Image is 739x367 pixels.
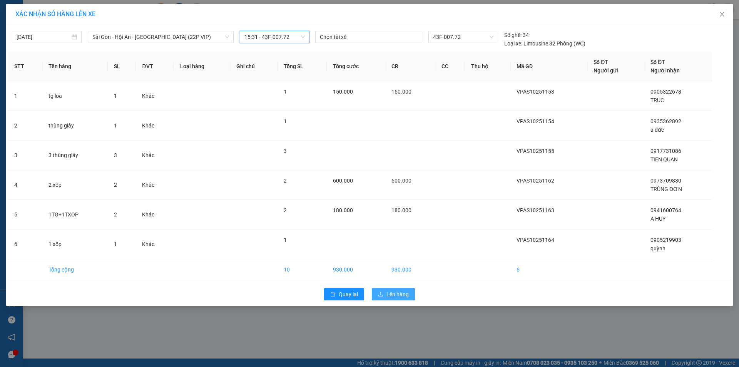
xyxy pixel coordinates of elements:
button: Close [711,4,733,25]
th: ĐVT [136,52,174,81]
span: 600.000 [333,178,353,184]
th: Tên hàng [42,52,107,81]
span: 2 [114,211,117,218]
span: Loại xe: [504,39,522,48]
td: thùng giấy [42,111,107,141]
span: Sài Gòn - Hội An - Đà Nẵng (22P VIP) [92,31,229,43]
span: A HUY [650,216,665,222]
span: Lên hàng [386,290,409,298]
td: 930.000 [385,259,435,280]
span: environment [4,43,9,48]
span: Số ghế: [504,31,522,39]
span: 1 [114,241,117,247]
span: Quay lại [339,290,358,298]
span: VPAS10251153 [517,89,554,95]
th: Tổng SL [278,52,327,81]
span: VPAS10251164 [517,237,554,243]
span: 3 [284,148,287,154]
th: CR [385,52,435,81]
div: 34 [504,31,529,39]
span: Số ĐT [650,59,665,65]
span: 2 [114,182,117,188]
td: 6 [8,230,42,259]
span: 0905322678 [650,89,681,95]
td: Khác [136,230,174,259]
span: 1 [284,89,287,95]
th: Thu hộ [465,52,511,81]
span: 180.000 [333,207,353,213]
th: Loại hàng [174,52,230,81]
td: 1TG+1TXOP [42,200,107,230]
span: 0941600764 [650,207,681,213]
span: 600.000 [391,178,411,184]
span: VPAS10251162 [517,178,554,184]
span: 1 [284,237,287,243]
span: Số ĐT [594,59,608,65]
button: rollbackQuay lại [324,288,364,300]
th: SL [108,52,136,81]
span: TRUC [650,97,664,103]
span: 150.000 [333,89,353,95]
td: 10 [278,259,327,280]
span: 150.000 [391,89,411,95]
li: [PERSON_NAME] [4,4,112,18]
span: 2 [284,207,287,213]
td: 1 [8,81,42,111]
span: TIEN QUAN [650,156,678,163]
td: Khác [136,170,174,200]
th: Tổng cước [327,52,385,81]
input: 15/10/2025 [17,33,70,41]
td: 5 [8,200,42,230]
span: 0917731086 [650,148,681,154]
span: 1 [284,118,287,124]
td: Khác [136,111,174,141]
span: 43F-007.72 [433,31,493,43]
li: VP VP An Sương [4,33,53,41]
span: a đức [650,127,664,133]
td: Khác [136,141,174,170]
span: environment [53,43,59,48]
td: 3 [8,141,42,170]
span: VPAS10251163 [517,207,554,213]
span: down [225,35,229,39]
td: Tổng cộng [42,259,107,280]
span: XÁC NHẬN SỐ HÀNG LÊN XE [15,10,95,18]
span: 0905219903 [650,237,681,243]
th: CC [435,52,465,81]
th: Mã GD [510,52,587,81]
th: STT [8,52,42,81]
span: close [719,11,725,17]
span: 0973709830 [650,178,681,184]
span: 1 [114,122,117,129]
span: VPAS10251155 [517,148,554,154]
span: 180.000 [391,207,411,213]
th: Ghi chú [230,52,278,81]
span: quỳnh [650,245,665,251]
span: Người gửi [594,67,618,74]
span: 0935362892 [650,118,681,124]
td: 2 xốp [42,170,107,200]
span: VPAS10251154 [517,118,554,124]
span: 3 [114,152,117,158]
td: 4 [8,170,42,200]
td: 2 [8,111,42,141]
span: upload [378,292,383,298]
li: VP VP Hội An [53,33,102,41]
td: 930.000 [327,259,385,280]
span: TRÙNG ĐƠN [650,186,682,192]
span: 1 [114,93,117,99]
td: tg loa [42,81,107,111]
span: 15:31 - 43F-007.72 [244,31,305,43]
span: Người nhận [650,67,680,74]
td: 6 [510,259,587,280]
td: 1 xốp [42,230,107,259]
td: Khác [136,81,174,111]
span: 2 [284,178,287,184]
td: 3 thùng giáy [42,141,107,170]
td: Khác [136,200,174,230]
button: uploadLên hàng [372,288,415,300]
span: rollback [330,292,336,298]
div: Limousine 32 Phòng (WC) [504,39,585,48]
